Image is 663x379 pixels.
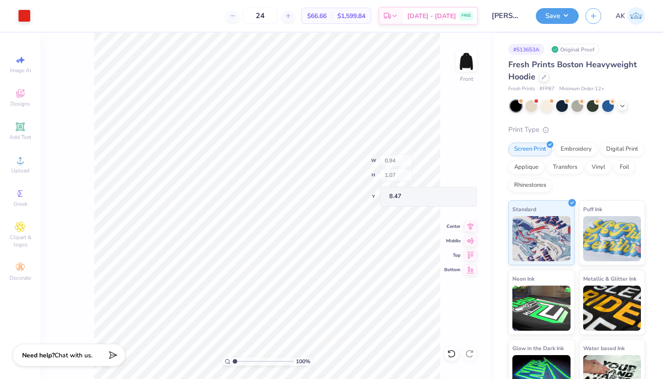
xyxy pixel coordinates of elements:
div: Front [460,75,473,83]
div: Original Proof [549,44,599,55]
span: Neon Ink [512,274,534,283]
span: Center [444,223,460,230]
img: Puff Ink [583,216,641,261]
span: Puff Ink [583,204,602,214]
span: Greek [14,200,28,208]
div: Applique [508,161,544,174]
span: Chat with us. [55,351,92,360]
span: 100 % [296,357,310,365]
span: [DATE] - [DATE] [407,11,456,21]
div: Screen Print [508,143,552,156]
img: Front [457,52,475,70]
span: Designs [10,100,30,107]
div: Vinyl [586,161,611,174]
span: Image AI [10,67,31,74]
span: Standard [512,204,536,214]
div: Rhinestones [508,179,552,192]
img: Neon Ink [512,286,571,331]
span: Bottom [444,267,460,273]
div: Digital Print [600,143,644,156]
input: – – [243,8,278,24]
span: $1,599.84 [337,11,365,21]
a: AK [616,7,645,25]
span: Middle [444,238,460,244]
span: Minimum Order: 12 + [559,85,604,93]
span: # FP87 [539,85,555,93]
span: Clipart & logos [5,234,36,248]
span: Glow in the Dark Ink [512,343,564,353]
span: Metallic & Glitter Ink [583,274,636,283]
input: Untitled Design [485,7,529,25]
span: Top [444,252,460,259]
strong: Need help? [22,351,55,360]
img: Metallic & Glitter Ink [583,286,641,331]
div: Embroidery [555,143,598,156]
span: Upload [11,167,29,174]
div: Print Type [508,125,645,135]
span: AK [616,11,625,21]
div: # 513653A [508,44,544,55]
div: Foil [614,161,635,174]
span: FREE [461,13,471,19]
span: $66.66 [307,11,327,21]
button: Save [536,8,579,24]
div: Transfers [547,161,583,174]
img: Standard [512,216,571,261]
span: Water based Ink [583,343,625,353]
span: Decorate [9,274,31,282]
span: Fresh Prints [508,85,535,93]
span: Fresh Prints Boston Heavyweight Hoodie [508,59,637,82]
img: Alison Kacerik [627,7,645,25]
span: Add Text [9,134,31,141]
